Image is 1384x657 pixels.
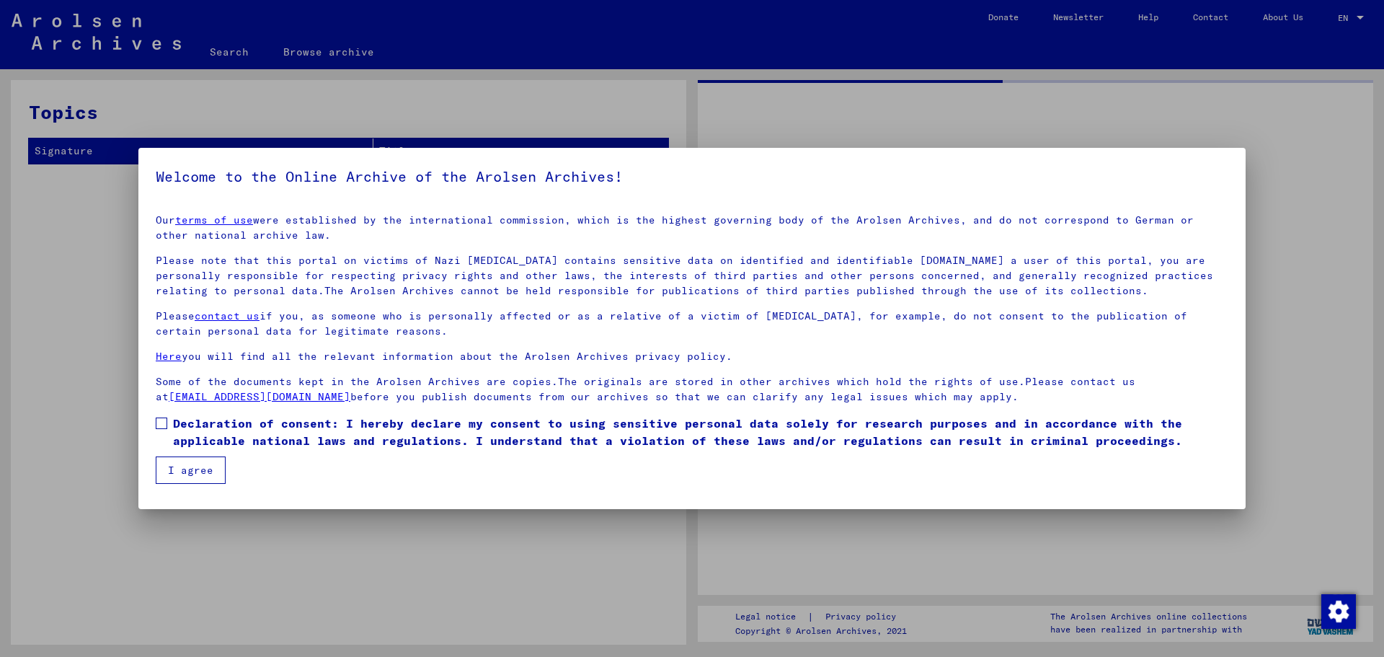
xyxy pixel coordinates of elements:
[173,415,1228,449] span: Declaration of consent: I hereby declare my consent to using sensitive personal data solely for r...
[156,165,1228,188] h5: Welcome to the Online Archive of the Arolsen Archives!
[195,309,259,322] a: contact us
[156,253,1228,299] p: Please note that this portal on victims of Nazi [MEDICAL_DATA] contains sensitive data on identif...
[156,374,1228,405] p: Some of the documents kept in the Arolsen Archives are copies.The originals are stored in other a...
[156,213,1228,243] p: Our were established by the international commission, which is the highest governing body of the ...
[1321,594,1355,628] div: Change consent
[156,349,1228,364] p: you will find all the relevant information about the Arolsen Archives privacy policy.
[156,457,226,484] button: I agree
[156,350,182,363] a: Here
[156,309,1228,339] p: Please if you, as someone who is personally affected or as a relative of a victim of [MEDICAL_DAT...
[175,213,253,226] a: terms of use
[169,390,350,403] a: [EMAIL_ADDRESS][DOMAIN_NAME]
[1321,594,1356,629] img: Change consent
